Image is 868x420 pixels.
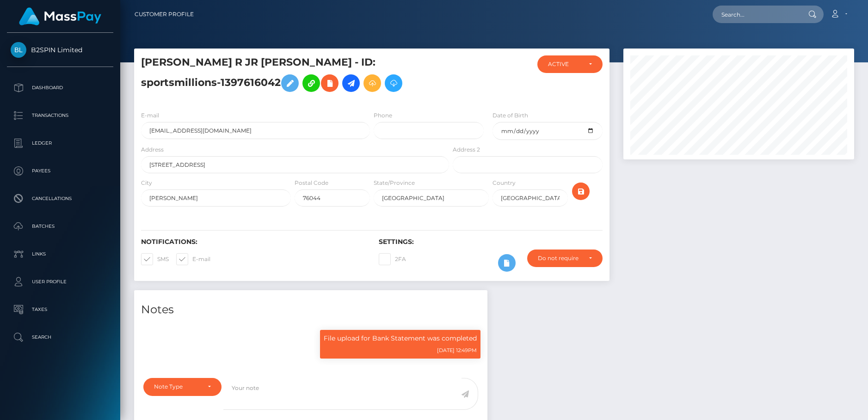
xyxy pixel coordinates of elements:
a: Taxes [7,298,113,321]
label: Address [141,146,164,154]
p: Links [11,247,110,261]
a: Customer Profile [135,5,194,24]
button: Note Type [143,378,222,396]
label: E-mail [141,111,159,120]
a: User Profile [7,270,113,293]
p: Transactions [11,109,110,122]
a: Initiate Payout [342,74,360,92]
p: Batches [11,219,110,233]
a: Dashboard [7,76,113,99]
label: SMS [141,253,169,265]
p: Search [11,330,110,344]
div: ACTIVE [548,61,581,68]
a: Search [7,326,113,349]
img: MassPay Logo [19,7,101,25]
span: B2SPIN Limited [7,46,113,54]
label: Postal Code [295,179,328,187]
p: Ledger [11,136,110,150]
p: Payees [11,164,110,178]
a: Transactions [7,104,113,127]
p: User Profile [11,275,110,289]
label: 2FA [379,253,406,265]
p: File upload for Bank Statement was completed [324,334,477,343]
img: B2SPIN Limited [11,42,26,58]
label: Address 2 [453,146,480,154]
div: Do not require [538,255,581,262]
div: Note Type [154,383,200,390]
a: Batches [7,215,113,238]
label: Date of Birth [492,111,528,120]
input: Search... [713,6,800,23]
p: Cancellations [11,192,110,206]
label: E-mail [176,253,210,265]
a: Ledger [7,132,113,155]
label: Country [492,179,516,187]
a: Payees [7,159,113,183]
p: Taxes [11,303,110,317]
p: Dashboard [11,81,110,95]
label: State/Province [374,179,415,187]
label: Phone [374,111,392,120]
h4: Notes [141,302,480,318]
button: Do not require [527,250,603,267]
label: City [141,179,152,187]
h5: [PERSON_NAME] R JR [PERSON_NAME] - ID: sportsmillions-1397616042 [141,55,444,97]
a: Cancellations [7,187,113,210]
button: ACTIVE [537,55,603,73]
small: [DATE] 12:49PM [437,347,477,353]
a: Links [7,243,113,266]
h6: Settings: [379,238,603,246]
h6: Notifications: [141,238,365,246]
